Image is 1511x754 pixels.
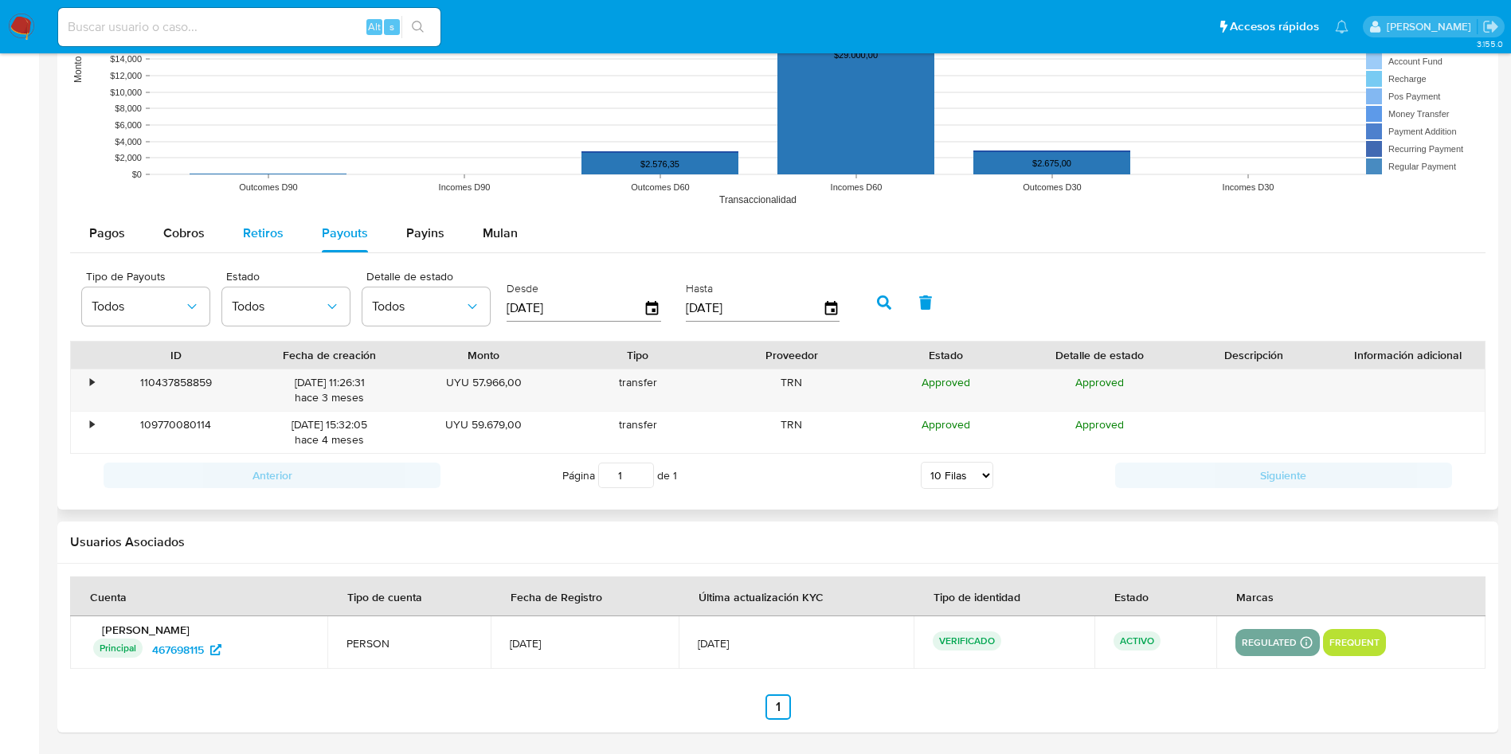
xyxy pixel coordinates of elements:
[1477,37,1503,50] span: 3.155.0
[368,19,381,34] span: Alt
[389,19,394,34] span: s
[58,17,440,37] input: Buscar usuario o caso...
[1482,18,1499,35] a: Salir
[1335,20,1349,33] a: Notificaciones
[70,534,1486,550] h2: Usuarios Asociados
[1230,18,1319,35] span: Accesos rápidos
[401,16,434,38] button: search-icon
[1387,19,1477,34] p: tomas.vaya@mercadolibre.com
